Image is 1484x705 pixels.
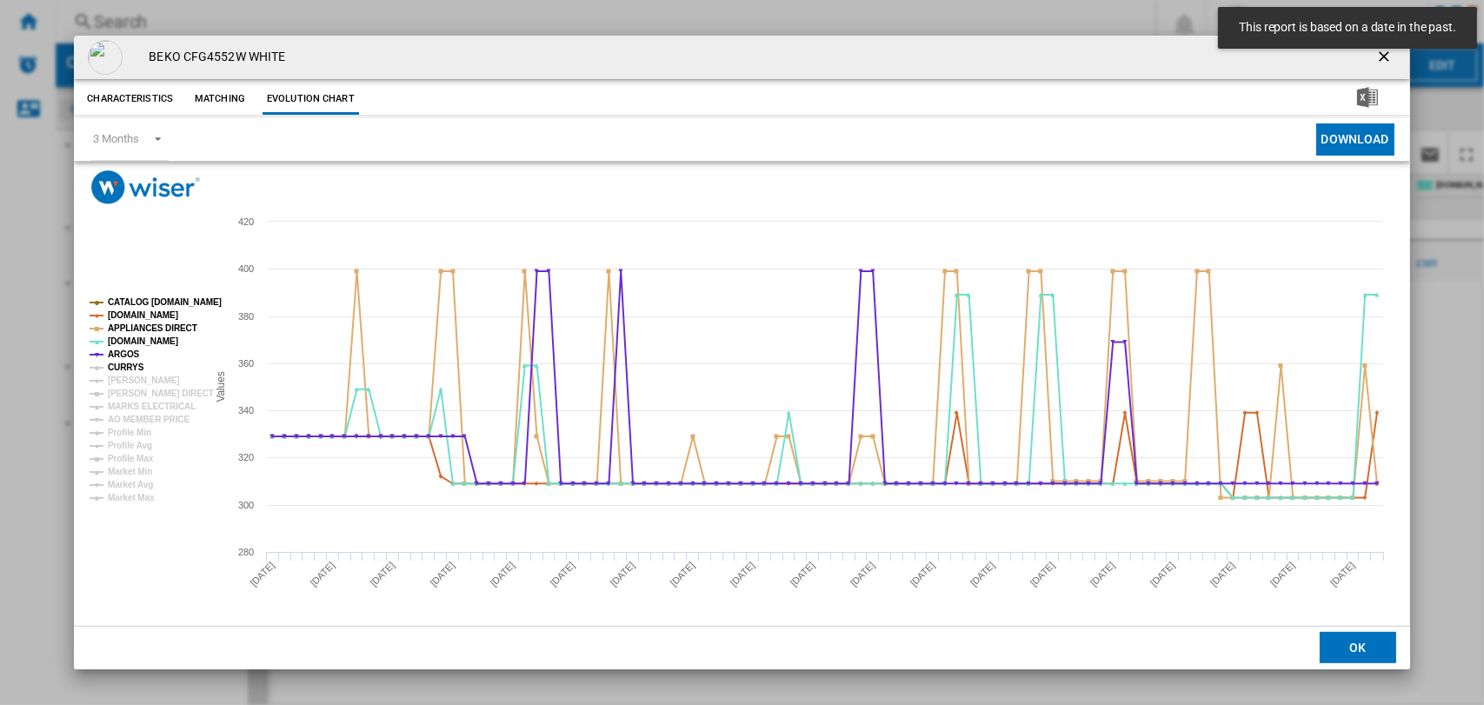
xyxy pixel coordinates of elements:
[238,311,254,322] tspan: 380
[108,441,152,450] tspan: Profile Avg
[429,560,457,589] tspan: [DATE]
[309,560,337,589] tspan: [DATE]
[108,297,222,307] tspan: CATALOG [DOMAIN_NAME]
[1234,19,1461,37] span: This report is based on a date in the past.
[108,454,154,463] tspan: Profile Max
[93,132,138,145] div: 3 Months
[1368,40,1403,75] button: getI18NText('BUTTONS.CLOSE_DIALOG')
[1028,560,1057,589] tspan: [DATE]
[108,493,155,502] tspan: Market Max
[108,336,178,346] tspan: [DOMAIN_NAME]
[489,560,517,589] tspan: [DATE]
[91,170,200,204] img: logo_wiser_300x94.png
[609,560,637,589] tspan: [DATE]
[238,263,254,274] tspan: 400
[1375,48,1396,69] ng-md-icon: getI18NText('BUTTONS.CLOSE_DIALOG')
[108,428,151,437] tspan: Profile Min
[74,36,1409,669] md-dialog: Product popup
[1208,560,1237,589] tspan: [DATE]
[108,362,144,372] tspan: CURRYS
[108,310,178,320] tspan: [DOMAIN_NAME]
[238,405,254,416] tspan: 340
[108,376,180,385] tspan: [PERSON_NAME]
[108,323,197,333] tspan: APPLIANCES DIRECT
[216,371,228,402] tspan: Values
[1320,632,1396,663] button: OK
[238,547,254,557] tspan: 280
[140,49,285,66] h4: BEKO CFG4552W WHITE
[238,452,254,462] tspan: 320
[182,83,258,115] button: Matching
[1329,83,1406,115] button: Download in Excel
[908,560,937,589] tspan: [DATE]
[263,83,359,115] button: Evolution chart
[88,40,123,75] img: empty.gif
[669,560,697,589] tspan: [DATE]
[238,500,254,510] tspan: 300
[108,480,153,489] tspan: Market Avg
[968,560,997,589] tspan: [DATE]
[848,560,877,589] tspan: [DATE]
[108,402,196,411] tspan: MARKS ELECTRICAL
[1088,560,1117,589] tspan: [DATE]
[1328,560,1357,589] tspan: [DATE]
[108,349,140,359] tspan: ARGOS
[549,560,577,589] tspan: [DATE]
[1268,560,1297,589] tspan: [DATE]
[1148,560,1177,589] tspan: [DATE]
[108,467,152,476] tspan: Market Min
[369,560,397,589] tspan: [DATE]
[249,560,277,589] tspan: [DATE]
[108,415,190,424] tspan: AO MEMBER PRICE
[789,560,817,589] tspan: [DATE]
[729,560,757,589] tspan: [DATE]
[1357,87,1378,108] img: excel-24x24.png
[83,83,177,115] button: Characteristics
[1316,123,1394,156] button: Download
[238,216,254,227] tspan: 420
[238,358,254,369] tspan: 360
[108,389,214,398] tspan: [PERSON_NAME] DIRECT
